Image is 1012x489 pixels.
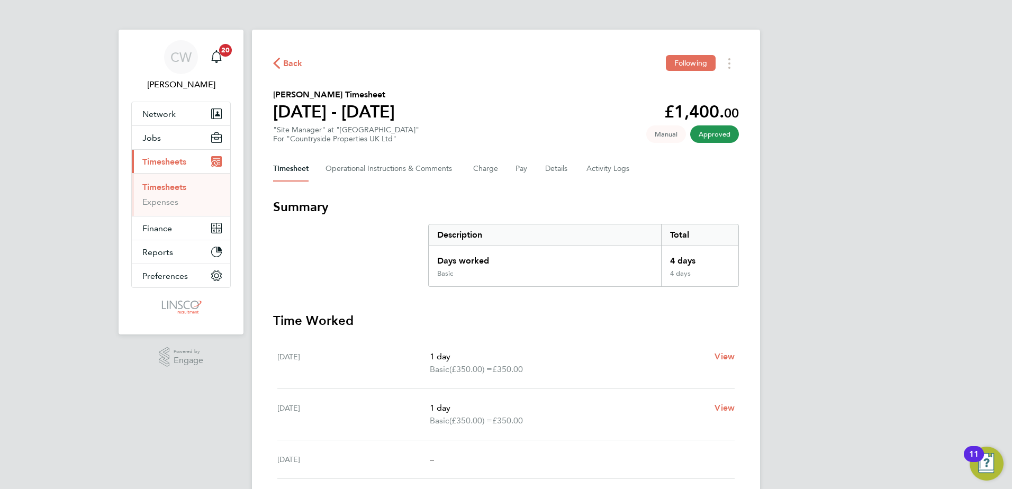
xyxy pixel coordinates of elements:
[969,454,979,468] div: 11
[664,102,739,122] app-decimal: £1,400.
[142,271,188,281] span: Preferences
[492,415,523,425] span: £350.00
[429,246,661,269] div: Days worked
[132,264,230,287] button: Preferences
[277,402,430,427] div: [DATE]
[449,364,492,374] span: (£350.00) =
[430,454,434,464] span: –
[142,109,176,119] span: Network
[142,157,186,167] span: Timesheets
[277,453,430,466] div: [DATE]
[277,350,430,376] div: [DATE]
[132,126,230,149] button: Jobs
[131,298,231,315] a: Go to home page
[273,88,395,101] h2: [PERSON_NAME] Timesheet
[273,156,309,182] button: Timesheet
[430,414,449,427] span: Basic
[516,156,528,182] button: Pay
[174,356,203,365] span: Engage
[132,240,230,264] button: Reports
[132,216,230,240] button: Finance
[646,125,686,143] span: This timesheet was manually created.
[661,269,738,286] div: 4 days
[715,350,735,363] a: View
[430,402,706,414] p: 1 day
[492,364,523,374] span: £350.00
[970,447,1004,481] button: Open Resource Center, 11 new notifications
[206,40,227,74] a: 20
[119,30,243,334] nav: Main navigation
[724,105,739,121] span: 00
[142,182,186,192] a: Timesheets
[326,156,456,182] button: Operational Instructions & Comments
[159,298,203,315] img: linsco-logo-retina.png
[586,156,631,182] button: Activity Logs
[690,125,739,143] span: This timesheet has been approved.
[131,78,231,91] span: Chloe Whittall
[142,247,173,257] span: Reports
[142,133,161,143] span: Jobs
[661,246,738,269] div: 4 days
[430,363,449,376] span: Basic
[661,224,738,246] div: Total
[428,224,739,287] div: Summary
[666,55,716,71] button: Following
[174,347,203,356] span: Powered by
[715,351,735,361] span: View
[273,134,419,143] div: For "Countryside Properties UK Ltd"
[720,55,739,71] button: Timesheets Menu
[430,350,706,363] p: 1 day
[132,173,230,216] div: Timesheets
[273,101,395,122] h1: [DATE] - [DATE]
[449,415,492,425] span: (£350.00) =
[132,102,230,125] button: Network
[170,50,192,64] span: CW
[715,402,735,414] a: View
[273,125,419,143] div: "Site Manager" at "[GEOGRAPHIC_DATA]"
[545,156,570,182] button: Details
[273,312,739,329] h3: Time Worked
[473,156,499,182] button: Charge
[437,269,453,278] div: Basic
[142,223,172,233] span: Finance
[131,40,231,91] a: CW[PERSON_NAME]
[715,403,735,413] span: View
[159,347,204,367] a: Powered byEngage
[674,58,707,68] span: Following
[219,44,232,57] span: 20
[142,197,178,207] a: Expenses
[429,224,661,246] div: Description
[273,57,303,70] button: Back
[132,150,230,173] button: Timesheets
[283,57,303,70] span: Back
[273,198,739,215] h3: Summary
